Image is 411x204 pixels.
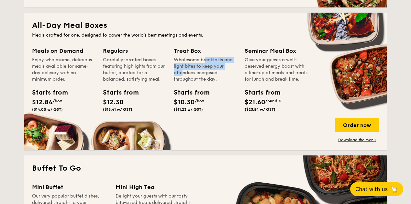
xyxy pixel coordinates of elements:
div: Treat Box [174,46,237,55]
div: Carefully-crafted boxes featuring highlights from our buffet, curated for a balanced, satisfying ... [103,57,166,83]
div: Meals on Demand [32,46,95,55]
div: Starts from [174,88,203,97]
span: 🦙 [390,186,398,193]
div: Enjoy wholesome, delicious meals available for same-day delivery with no minimum order. [32,57,95,83]
span: $10.30 [174,98,195,106]
button: Chat with us🦙 [350,182,403,196]
h2: All-Day Meal Boxes [32,20,379,31]
div: Seminar Meal Box [245,46,308,55]
div: Starts from [103,88,132,97]
div: Mini High Tea [116,183,191,192]
div: Order now [335,118,379,132]
div: Give your guests a well-deserved energy boost with a line-up of meals and treats for lunch and br... [245,57,308,83]
div: Starts from [245,88,274,97]
div: Wholesome breakfasts and light bites to keep your attendees energised throughout the day. [174,57,237,83]
span: ($23.54 w/ GST) [245,107,275,112]
span: $12.30 [103,98,124,106]
span: /bundle [265,99,281,103]
div: Mini Buffet [32,183,108,192]
span: /box [195,99,204,103]
span: /box [53,99,62,103]
span: ($11.23 w/ GST) [174,107,203,112]
a: Download the menu [335,137,379,142]
span: Chat with us [355,186,388,192]
h2: Buffet To Go [32,163,379,174]
span: ($14.00 w/ GST) [32,107,63,112]
span: $12.84 [32,98,53,106]
div: Meals crafted for one, designed to power the world's best meetings and events. [32,32,379,39]
div: Starts from [32,88,61,97]
span: $21.60 [245,98,265,106]
span: ($13.41 w/ GST) [103,107,132,112]
div: Regulars [103,46,166,55]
